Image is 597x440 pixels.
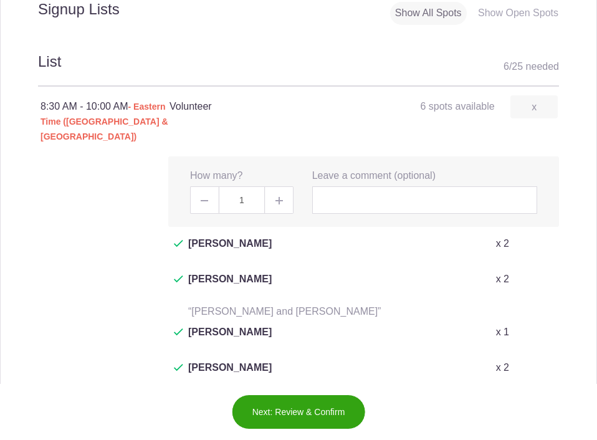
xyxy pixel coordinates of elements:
img: Check dark green [174,328,183,336]
p: x 2 [496,236,509,251]
img: Check dark green [174,240,183,247]
div: 8:30 AM - 10:00 AM [41,99,170,144]
label: How many? [190,169,242,183]
label: Leave a comment (optional) [312,169,436,183]
h4: Volunteer [170,99,363,114]
div: 6 25 needed [504,57,559,76]
button: Next: Review & Confirm [232,395,366,429]
a: x [510,95,558,118]
span: “[PERSON_NAME] and [PERSON_NAME]” [188,306,381,317]
img: Plus gray [275,197,283,204]
img: Check dark green [174,364,183,371]
p: x 1 [496,325,509,340]
div: Show Open Spots [473,2,563,25]
span: [PERSON_NAME] [188,236,272,266]
p: x 2 [496,360,509,375]
span: 6 spots available [420,101,494,112]
img: Minus gray [201,200,208,201]
span: - Eastern Time ([GEOGRAPHIC_DATA] & [GEOGRAPHIC_DATA]) [41,102,168,141]
span: [PERSON_NAME] [188,325,272,355]
span: [PERSON_NAME] [188,272,272,302]
span: [PERSON_NAME] [188,360,272,390]
span: / [509,61,512,72]
h2: List [38,51,559,87]
div: Show All Spots [390,2,467,25]
img: Check dark green [174,275,183,283]
p: x 2 [496,272,509,287]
